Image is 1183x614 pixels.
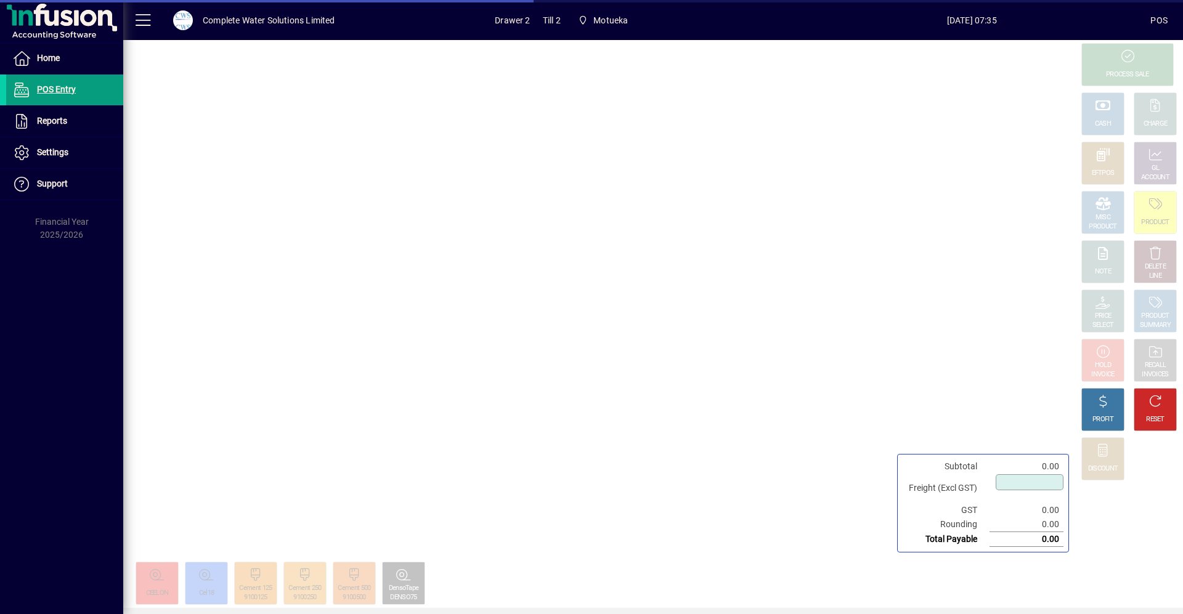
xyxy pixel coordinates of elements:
[1144,119,1168,129] div: CHARGE
[37,147,68,157] span: Settings
[293,593,316,602] div: 9100250
[37,53,60,63] span: Home
[239,584,272,593] div: Cement 125
[1146,415,1165,424] div: RESET
[1152,164,1160,173] div: GL
[1095,267,1111,277] div: NOTE
[389,584,419,593] div: DensoTape
[990,503,1063,517] td: 0.00
[1088,464,1118,474] div: DISCOUNT
[1092,415,1113,424] div: PROFIT
[6,106,123,137] a: Reports
[1106,70,1149,79] div: PROCESS SALE
[1145,262,1166,272] div: DELETE
[37,179,68,188] span: Support
[163,9,203,31] button: Profile
[903,459,990,474] td: Subtotal
[343,593,365,602] div: 9100500
[146,589,169,598] div: CEELON
[1140,321,1171,330] div: SUMMARY
[1095,119,1111,129] div: CASH
[1150,10,1168,30] div: POS
[1095,361,1111,370] div: HOLD
[390,593,417,602] div: DENSO75
[593,10,628,30] span: Motueka
[990,532,1063,547] td: 0.00
[1092,321,1114,330] div: SELECT
[1095,312,1112,321] div: PRICE
[6,137,123,168] a: Settings
[199,589,214,598] div: Cel18
[903,503,990,517] td: GST
[573,9,633,31] span: Motueka
[203,10,335,30] div: Complete Water Solutions Limited
[1145,361,1166,370] div: RECALL
[543,10,561,30] span: Till 2
[288,584,321,593] div: Cement 250
[903,474,990,503] td: Freight (Excl GST)
[903,532,990,547] td: Total Payable
[1149,272,1161,281] div: LINE
[793,10,1150,30] span: [DATE] 07:35
[338,584,370,593] div: Cement 500
[6,169,123,200] a: Support
[1141,173,1169,182] div: ACCOUNT
[495,10,530,30] span: Drawer 2
[1096,213,1110,222] div: MISC
[244,593,267,602] div: 9100125
[1141,312,1169,321] div: PRODUCT
[6,43,123,74] a: Home
[1092,169,1115,178] div: EFTPOS
[1142,370,1168,379] div: INVOICES
[990,459,1063,474] td: 0.00
[1141,218,1169,227] div: PRODUCT
[1091,370,1114,379] div: INVOICE
[1089,222,1116,232] div: PRODUCT
[37,116,67,126] span: Reports
[37,84,76,94] span: POS Entry
[903,517,990,532] td: Rounding
[990,517,1063,532] td: 0.00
